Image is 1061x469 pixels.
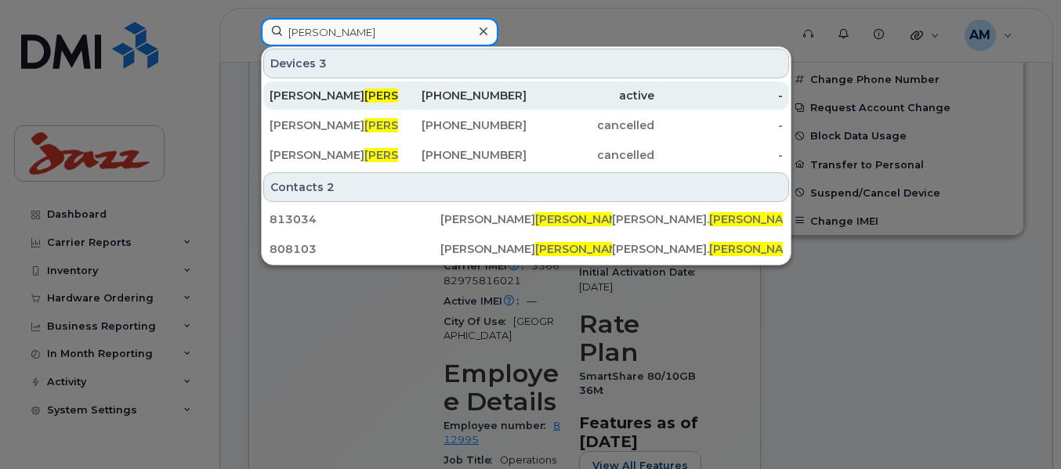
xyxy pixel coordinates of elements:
[398,147,527,163] div: [PHONE_NUMBER]
[263,141,789,169] a: [PERSON_NAME][PERSON_NAME][PHONE_NUMBER]cancelled-
[263,205,789,233] a: 813034[PERSON_NAME][PERSON_NAME][PERSON_NAME].[PERSON_NAME]@[DOMAIN_NAME]
[327,179,335,195] span: 2
[263,111,789,139] a: [PERSON_NAME][PERSON_NAME][PHONE_NUMBER]cancelled-
[612,241,783,257] div: [PERSON_NAME]. @[DOMAIN_NAME]
[263,235,789,263] a: 808103[PERSON_NAME][PERSON_NAME][PERSON_NAME].[PERSON_NAME]@[DOMAIN_NAME]
[270,211,440,227] div: 813034
[709,212,804,226] span: [PERSON_NAME]
[364,88,459,103] span: [PERSON_NAME]
[612,211,783,227] div: [PERSON_NAME]. @[DOMAIN_NAME]
[398,117,527,133] div: [PHONE_NUMBER]
[270,117,398,133] div: [PERSON_NAME]
[535,242,630,256] span: [PERSON_NAME]
[440,211,611,227] div: [PERSON_NAME]
[270,88,398,103] div: [PERSON_NAME]
[364,118,459,132] span: [PERSON_NAME]
[440,241,611,257] div: [PERSON_NAME]
[364,148,459,162] span: [PERSON_NAME]
[654,147,783,163] div: -
[527,117,655,133] div: cancelled
[319,56,327,71] span: 3
[535,212,630,226] span: [PERSON_NAME]
[709,242,804,256] span: [PERSON_NAME]
[263,172,789,202] div: Contacts
[654,117,783,133] div: -
[527,88,655,103] div: active
[263,49,789,78] div: Devices
[270,147,398,163] div: [PERSON_NAME]
[398,88,527,103] div: [PHONE_NUMBER]
[263,81,789,110] a: [PERSON_NAME][PERSON_NAME][PHONE_NUMBER]active-
[527,147,655,163] div: cancelled
[654,88,783,103] div: -
[270,241,440,257] div: 808103
[261,18,498,46] input: Find something...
